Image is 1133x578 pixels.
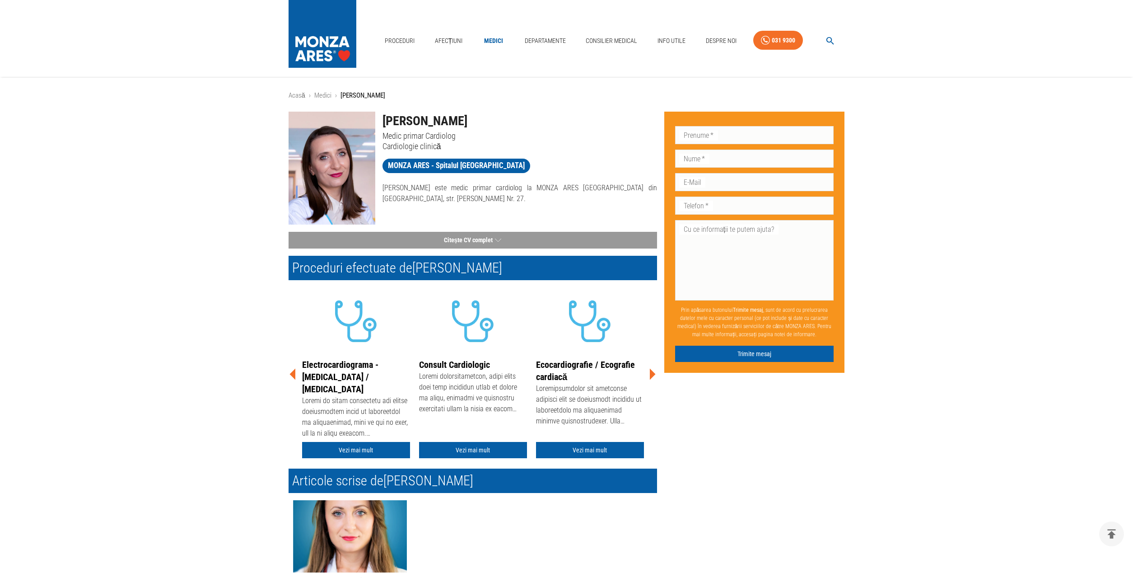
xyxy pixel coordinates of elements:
span: MONZA ARES - Spitalul [GEOGRAPHIC_DATA] [382,160,530,171]
div: Loremipsumdolor sit ametconse adipisci elit se doeiusmodt incididu ut laboreetdolo ma aliquaenima... [536,383,644,428]
a: Vezi mai mult [302,442,410,459]
p: Prin apăsarea butonului , sunt de acord cu prelucrarea datelor mele cu caracter personal (ce pot ... [675,302,834,342]
div: 031 9300 [772,35,795,46]
button: delete [1099,522,1124,546]
div: Loremi dolorsitametcon, adipi elits doei temp incididun utlab et dolore ma aliqu, enimadmi ve qui... [419,371,527,416]
a: Vezi mai mult [536,442,644,459]
p: Medic primar Cardiolog [382,131,657,141]
a: Departamente [521,32,569,50]
a: Medici [479,32,508,50]
a: Afecțiuni [431,32,466,50]
p: Cardiologie clinică [382,141,657,151]
img: Dr. Crina Rădulescu [289,112,375,225]
a: MONZA ARES - Spitalul [GEOGRAPHIC_DATA] [382,159,530,173]
p: [PERSON_NAME] este medic primar cardiolog la MONZA ARES [GEOGRAPHIC_DATA] din [GEOGRAPHIC_DATA], ... [382,183,657,204]
a: Vezi mai mult [419,442,527,459]
b: Trimite mesaj [733,307,763,313]
a: Electrocardiograma - [MEDICAL_DATA] / [MEDICAL_DATA] [302,359,378,395]
a: Ecocardiografie / Ecografie cardiacă [536,359,635,382]
h1: [PERSON_NAME] [382,112,657,131]
a: Medici [314,91,331,99]
button: Trimite mesaj [675,346,834,362]
nav: breadcrumb [289,90,845,101]
h2: Articole scrise de [PERSON_NAME] [289,469,657,493]
a: 031 9300 [753,31,803,50]
li: › [335,90,337,101]
a: Consilier Medical [582,32,641,50]
button: Citește CV complet [289,232,657,249]
a: Info Utile [654,32,689,50]
img: Pulsul – care sunt valorile normale? Doctor Crina Rădulescu, medic specialist cardiolog [293,500,407,573]
h2: Proceduri efectuate de [PERSON_NAME] [289,256,657,280]
a: Acasă [289,91,305,99]
div: Loremi do sitam consectetu adi elitse doeiusmodtem incid ut laboreetdol ma aliquaenimad, mini ve ... [302,395,410,441]
a: Despre Noi [702,32,740,50]
p: [PERSON_NAME] [340,90,385,101]
li: › [309,90,311,101]
a: Consult Cardiologic [419,359,490,370]
a: Proceduri [381,32,418,50]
